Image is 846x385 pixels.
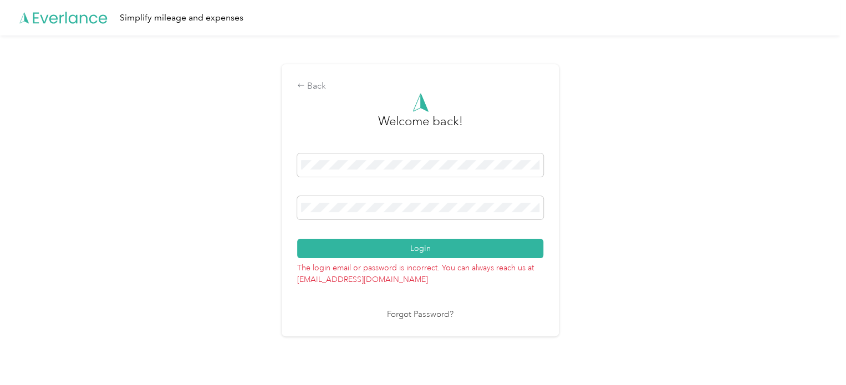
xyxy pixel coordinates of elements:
a: Forgot Password? [387,309,453,321]
div: Simplify mileage and expenses [120,11,243,25]
p: The login email or password is incorrect. You can always reach us at [EMAIL_ADDRESS][DOMAIN_NAME] [297,258,543,285]
h3: greeting [378,112,463,142]
iframe: Everlance-gr Chat Button Frame [784,323,846,385]
div: Back [297,80,543,93]
button: Login [297,239,543,258]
